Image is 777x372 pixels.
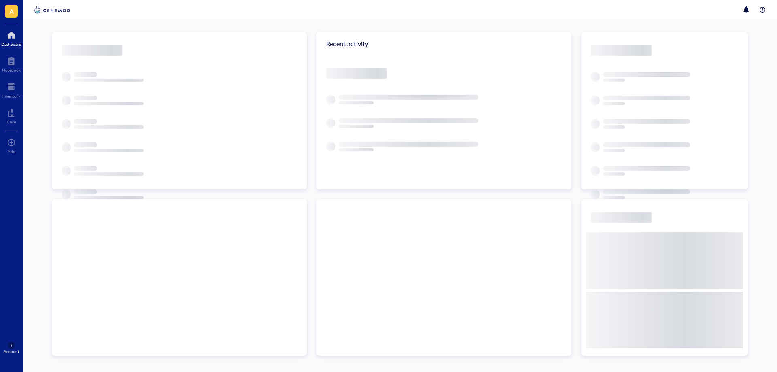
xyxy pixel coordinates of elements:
[2,81,20,98] a: Inventory
[2,94,20,98] div: Inventory
[11,343,12,348] span: ?
[1,29,21,47] a: Dashboard
[316,32,571,55] div: Recent activity
[7,119,16,124] div: Core
[2,55,21,72] a: Notebook
[7,106,16,124] a: Core
[8,149,15,154] div: Add
[32,5,72,15] img: genemod-logo
[4,349,19,354] div: Account
[2,68,21,72] div: Notebook
[1,42,21,47] div: Dashboard
[9,6,14,16] span: A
